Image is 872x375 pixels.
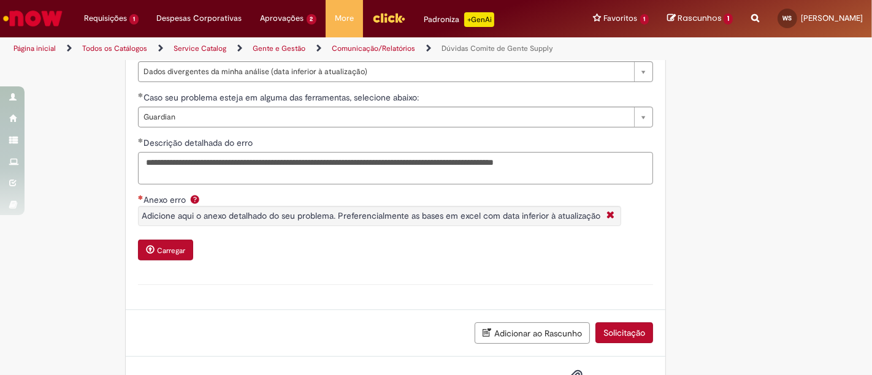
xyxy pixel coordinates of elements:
[138,240,193,260] button: Carregar anexo de Anexo erro Required
[604,12,638,25] span: Favoritos
[9,37,572,60] ul: Trilhas de página
[129,14,139,25] span: 1
[678,12,722,24] span: Rascunhos
[142,210,600,221] span: Adicione aqui o anexo detalhado do seu problema. Preferencialmente as bases em excel com data inf...
[667,13,733,25] a: Rascunhos
[143,137,255,148] span: Descrição detalhada do erro
[783,14,792,22] span: WS
[253,44,305,53] a: Gente e Gestão
[640,14,649,25] span: 1
[475,322,590,344] button: Adicionar ao Rascunho
[82,44,147,53] a: Todos os Catálogos
[595,322,653,343] button: Solicitação
[157,12,242,25] span: Despesas Corporativas
[174,44,226,53] a: Service Catalog
[138,138,143,143] span: Obrigatório Preenchido
[143,92,421,103] span: Caso seu problema esteja em alguma das ferramentas, selecione abaixo:
[143,62,628,81] span: Dados divergentes da minha análise (data inferior à atualização)
[332,44,415,53] a: Comunicação/Relatórios
[138,152,653,184] textarea: Descrição detalhada do erro
[424,12,494,27] div: Padroniza
[801,13,863,23] span: [PERSON_NAME]
[724,13,733,25] span: 1
[307,14,317,25] span: 2
[464,12,494,27] p: +GenAi
[603,210,618,222] i: Fechar More information Por question_anexo_erro
[1,6,64,31] img: ServiceNow
[157,246,185,256] small: Carregar
[188,194,202,204] span: Ajuda para Anexo erro
[442,44,553,53] a: Dúvidas Comite de Gente Supply
[335,12,354,25] span: More
[138,93,143,97] span: Obrigatório Preenchido
[372,9,405,27] img: click_logo_yellow_360x200.png
[138,195,143,200] span: Necessários
[13,44,56,53] a: Página inicial
[143,194,188,205] span: Anexo erro
[261,12,304,25] span: Aprovações
[84,12,127,25] span: Requisições
[143,107,628,127] span: Guardian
